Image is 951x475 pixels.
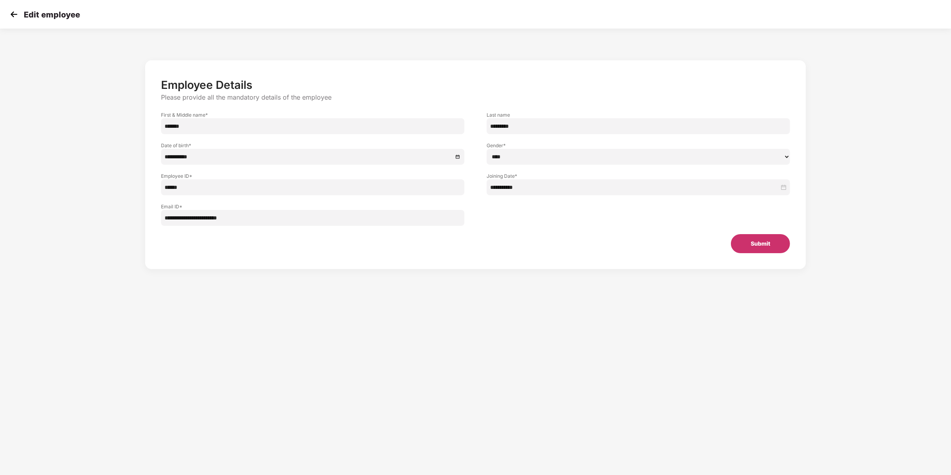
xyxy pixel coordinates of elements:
p: Edit employee [24,10,80,19]
label: Email ID [161,203,464,210]
label: Last name [487,112,790,118]
label: Joining Date [487,173,790,179]
label: Employee ID [161,173,464,179]
p: Please provide all the mandatory details of the employee [161,93,790,102]
button: Submit [731,234,790,253]
label: Gender [487,142,790,149]
label: First & Middle name [161,112,464,118]
p: Employee Details [161,78,790,92]
img: svg+xml;base64,PHN2ZyB4bWxucz0iaHR0cDovL3d3dy53My5vcmcvMjAwMC9zdmciIHdpZHRoPSIzMCIgaGVpZ2h0PSIzMC... [8,8,20,20]
label: Date of birth [161,142,464,149]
